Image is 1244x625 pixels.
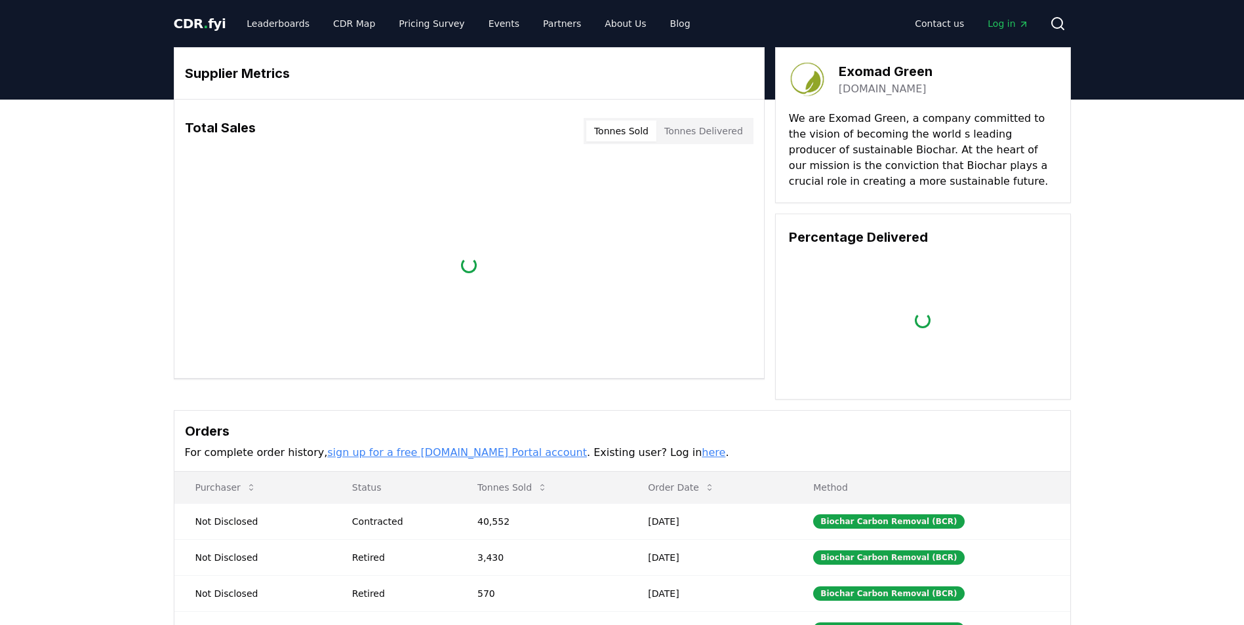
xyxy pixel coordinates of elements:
[803,481,1059,494] p: Method
[594,12,656,35] a: About Us
[327,446,587,459] a: sign up for a free [DOMAIN_NAME] Portal account
[586,121,656,142] button: Tonnes Sold
[988,17,1028,30] span: Log in
[789,111,1057,189] p: We are Exomad Green, a company committed to the vision of becoming the world s leading producer o...
[185,474,267,501] button: Purchaser
[388,12,475,35] a: Pricing Survey
[532,12,592,35] a: Partners
[904,12,1039,35] nav: Main
[456,539,627,575] td: 3,430
[914,312,931,329] div: loading
[456,503,627,539] td: 40,552
[352,551,446,564] div: Retired
[185,118,256,144] h3: Total Sales
[467,474,558,501] button: Tonnes Sold
[702,446,725,459] a: here
[203,16,208,31] span: .
[656,121,751,142] button: Tonnes Delivered
[627,503,792,539] td: [DATE]
[236,12,320,35] a: Leaderboards
[839,62,933,81] h3: Exomad Green
[904,12,974,35] a: Contact us
[236,12,700,35] nav: Main
[478,12,530,35] a: Events
[456,575,627,611] td: 570
[342,481,446,494] p: Status
[174,539,331,575] td: Not Disclosed
[174,575,331,611] td: Not Disclosed
[174,503,331,539] td: Not Disclosed
[185,421,1060,441] h3: Orders
[185,64,753,83] h3: Supplier Metrics
[660,12,701,35] a: Blog
[627,575,792,611] td: [DATE]
[813,514,964,529] div: Biochar Carbon Removal (BCR)
[789,227,1057,247] h3: Percentage Delivered
[323,12,386,35] a: CDR Map
[789,61,826,98] img: Exomad Green-logo
[460,256,477,273] div: loading
[813,550,964,565] div: Biochar Carbon Removal (BCR)
[174,16,226,31] span: CDR fyi
[813,586,964,601] div: Biochar Carbon Removal (BCR)
[977,12,1039,35] a: Log in
[174,14,226,33] a: CDR.fyi
[839,81,927,97] a: [DOMAIN_NAME]
[185,445,1060,461] p: For complete order history, . Existing user? Log in .
[627,539,792,575] td: [DATE]
[352,515,446,528] div: Contracted
[352,587,446,600] div: Retired
[637,474,725,501] button: Order Date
